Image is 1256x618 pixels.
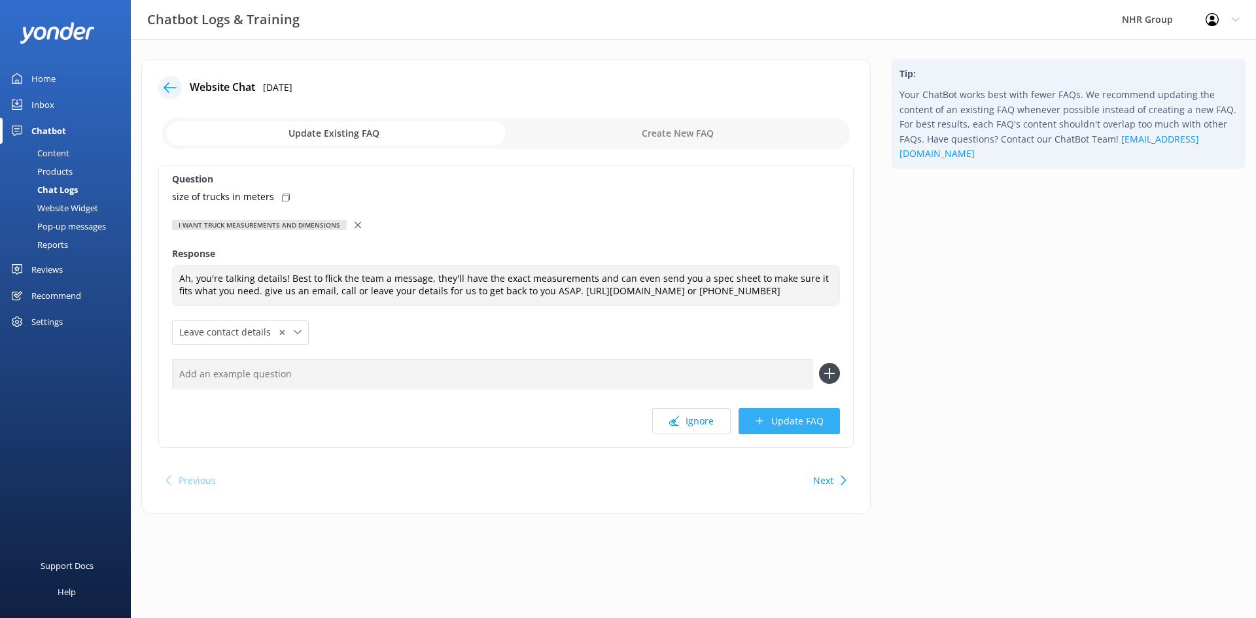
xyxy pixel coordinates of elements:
a: Website Widget [8,199,131,217]
div: Inbox [31,92,54,118]
div: Reports [8,235,68,254]
a: Reports [8,235,131,254]
div: Content [8,144,69,162]
p: size of trucks in meters [172,190,274,204]
button: Next [813,468,833,494]
div: Chat Logs [8,180,78,199]
h4: Website Chat [190,79,255,96]
a: Chat Logs [8,180,131,199]
div: Support Docs [41,553,94,579]
p: Your ChatBot works best with fewer FAQs. We recommend updating the content of an existing FAQ whe... [899,88,1238,161]
a: Pop-up messages [8,217,131,235]
div: Website Widget [8,199,98,217]
a: Products [8,162,131,180]
p: [DATE] [263,80,292,95]
div: Recommend [31,283,81,309]
div: Pop-up messages [8,217,106,235]
span: ✕ [279,326,285,339]
label: Response [172,247,840,261]
label: Question [172,172,840,186]
div: Chatbot [31,118,66,144]
h4: Tip: [899,67,1238,81]
button: Ignore [652,408,731,434]
a: Content [8,144,131,162]
div: Products [8,162,73,180]
h3: Chatbot Logs & Training [147,9,300,30]
div: Home [31,65,56,92]
button: Update FAQ [739,408,840,434]
div: I want Truck Measurements and Dimensions [172,220,347,230]
textarea: Ah, you're talking details! Best to flick the team a message, they'll have the exact measurements... [172,265,840,306]
span: Leave contact details [179,325,279,339]
img: yonder-white-logo.png [20,22,95,44]
div: Help [58,579,76,605]
div: Settings [31,309,63,335]
a: [EMAIL_ADDRESS][DOMAIN_NAME] [899,133,1199,160]
input: Add an example question [172,359,812,388]
div: Reviews [31,256,63,283]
